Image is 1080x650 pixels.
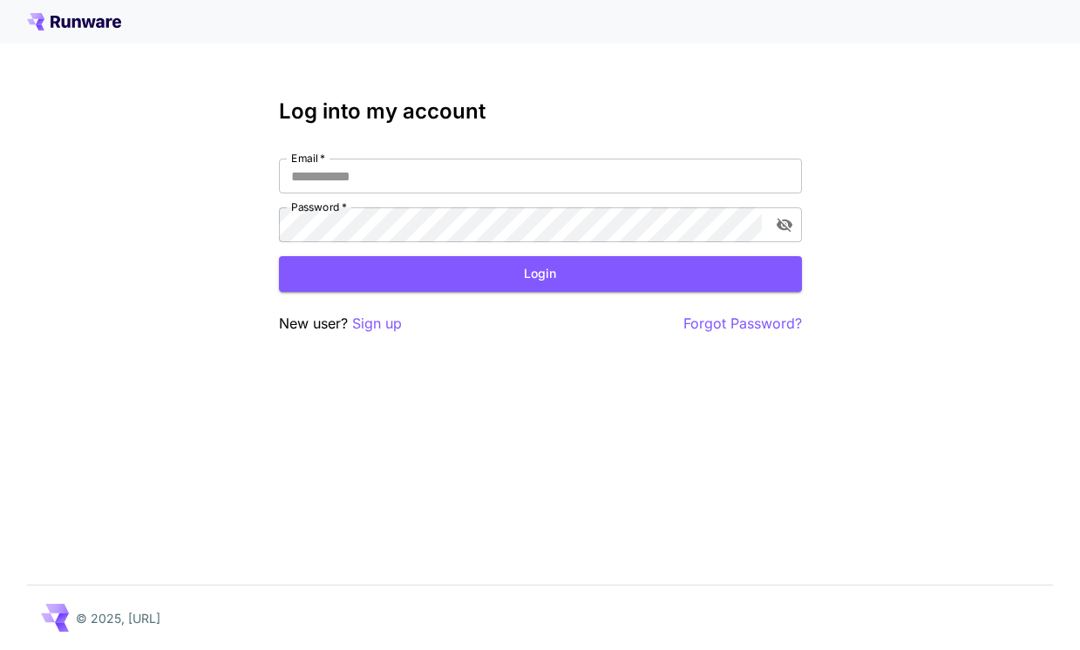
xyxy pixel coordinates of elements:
[683,313,802,335] button: Forgot Password?
[279,99,802,124] h3: Log into my account
[291,200,347,214] label: Password
[352,313,402,335] button: Sign up
[279,313,402,335] p: New user?
[769,209,800,240] button: toggle password visibility
[291,151,325,166] label: Email
[76,609,160,627] p: © 2025, [URL]
[279,256,802,292] button: Login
